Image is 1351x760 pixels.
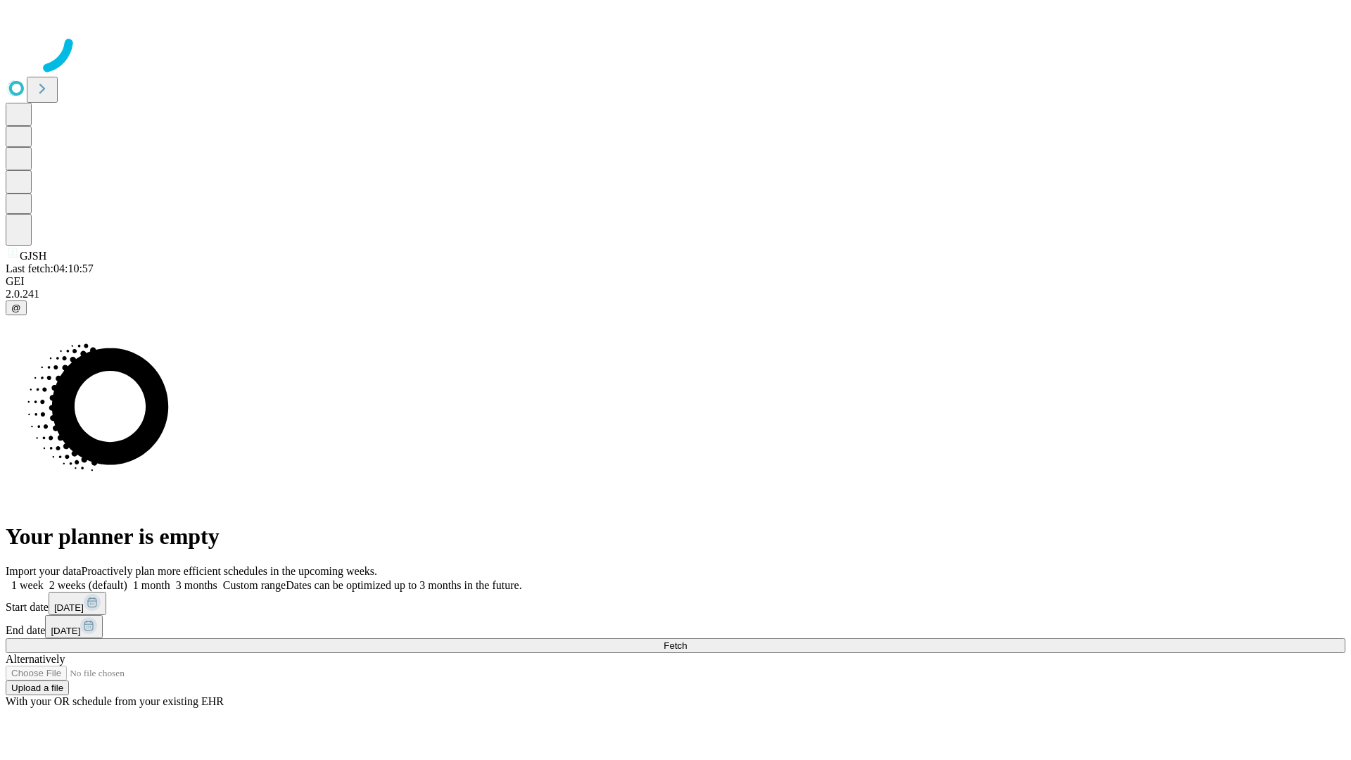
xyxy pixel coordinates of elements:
[133,579,170,591] span: 1 month
[6,695,224,707] span: With your OR schedule from your existing EHR
[286,579,521,591] span: Dates can be optimized up to 3 months in the future.
[176,579,217,591] span: 3 months
[49,579,127,591] span: 2 weeks (default)
[54,602,84,613] span: [DATE]
[6,653,65,665] span: Alternatively
[664,640,687,651] span: Fetch
[6,288,1345,300] div: 2.0.241
[6,615,1345,638] div: End date
[51,626,80,636] span: [DATE]
[82,565,377,577] span: Proactively plan more efficient schedules in the upcoming weeks.
[11,303,21,313] span: @
[6,275,1345,288] div: GEI
[20,250,46,262] span: GJSH
[6,638,1345,653] button: Fetch
[6,565,82,577] span: Import your data
[11,579,44,591] span: 1 week
[6,262,94,274] span: Last fetch: 04:10:57
[49,592,106,615] button: [DATE]
[6,300,27,315] button: @
[6,524,1345,550] h1: Your planner is empty
[45,615,103,638] button: [DATE]
[6,592,1345,615] div: Start date
[6,680,69,695] button: Upload a file
[223,579,286,591] span: Custom range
